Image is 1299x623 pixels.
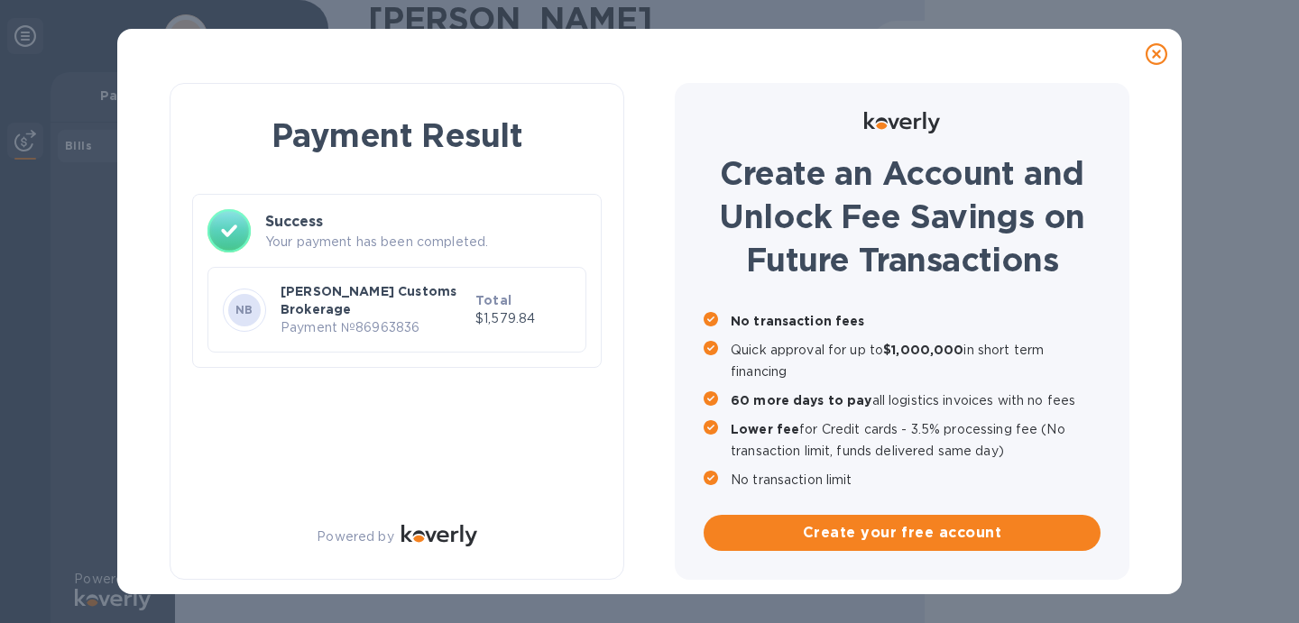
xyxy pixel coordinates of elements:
[731,393,872,408] b: 60 more days to pay
[704,515,1101,551] button: Create your free account
[475,293,511,307] b: Total
[704,151,1101,281] h1: Create an Account and Unlock Fee Savings on Future Transactions
[199,113,594,158] h1: Payment Result
[718,522,1086,544] span: Create your free account
[475,309,571,328] p: $1,579.84
[235,303,253,316] b: NB
[864,112,940,133] img: Logo
[265,233,586,252] p: Your payment has been completed.
[731,314,865,328] b: No transaction fees
[883,343,963,357] b: $1,000,000
[265,211,586,233] h3: Success
[731,418,1101,462] p: for Credit cards - 3.5% processing fee (No transaction limit, funds delivered same day)
[317,527,393,546] p: Powered by
[731,389,1101,411] p: all logistics invoices with no fees
[401,525,477,546] img: Logo
[281,318,468,337] p: Payment № 86963836
[731,339,1101,382] p: Quick approval for up to in short term financing
[731,422,799,436] b: Lower fee
[281,282,468,318] p: [PERSON_NAME] Customs Brokerage
[731,469,1101,490] p: No transaction limit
